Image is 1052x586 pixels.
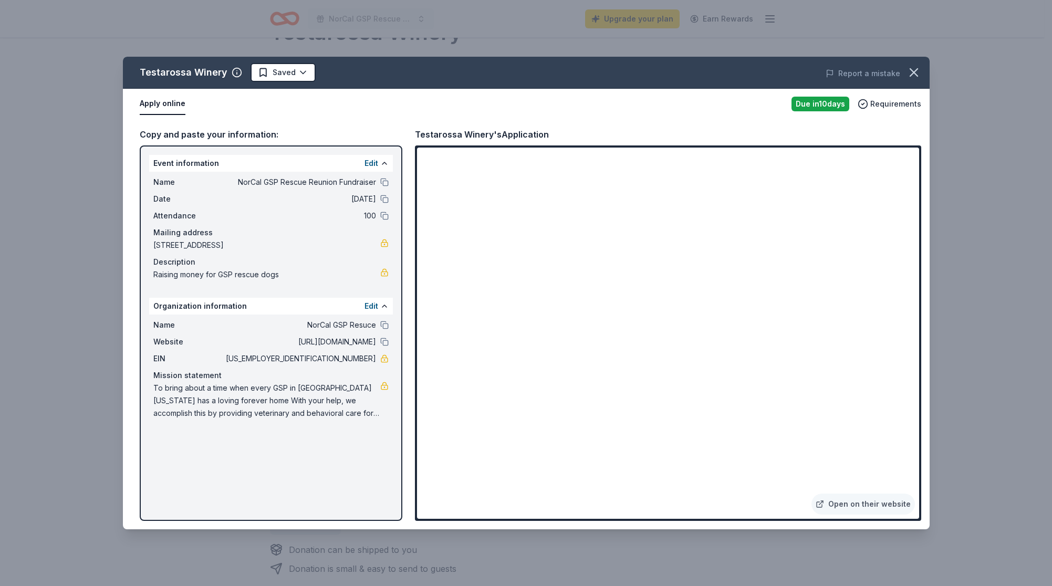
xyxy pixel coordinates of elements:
[153,352,224,365] span: EIN
[140,93,185,115] button: Apply online
[153,210,224,222] span: Attendance
[140,128,402,141] div: Copy and paste your information:
[153,336,224,348] span: Website
[224,319,376,331] span: NorCal GSP Resuce
[870,98,921,110] span: Requirements
[153,369,389,382] div: Mission statement
[415,128,549,141] div: Testarossa Winery's Application
[149,298,393,315] div: Organization information
[224,352,376,365] span: [US_EMPLOYER_IDENTIFICATION_NUMBER]
[153,256,389,268] div: Description
[224,193,376,205] span: [DATE]
[791,97,849,111] div: Due in 10 days
[149,155,393,172] div: Event information
[153,226,389,239] div: Mailing address
[364,157,378,170] button: Edit
[858,98,921,110] button: Requirements
[826,67,900,80] button: Report a mistake
[140,64,227,81] div: Testarossa Winery
[153,268,380,281] span: Raising money for GSP rescue dogs
[224,210,376,222] span: 100
[251,63,316,82] button: Saved
[153,319,224,331] span: Name
[811,494,915,515] a: Open on their website
[224,336,376,348] span: [URL][DOMAIN_NAME]
[153,176,224,189] span: Name
[153,382,380,420] span: To bring about a time when every GSP in [GEOGRAPHIC_DATA][US_STATE] has a loving forever home Wit...
[273,66,296,79] span: Saved
[153,193,224,205] span: Date
[364,300,378,312] button: Edit
[153,239,380,252] span: [STREET_ADDRESS]
[224,176,376,189] span: NorCal GSP Rescue Reunion Fundraiser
